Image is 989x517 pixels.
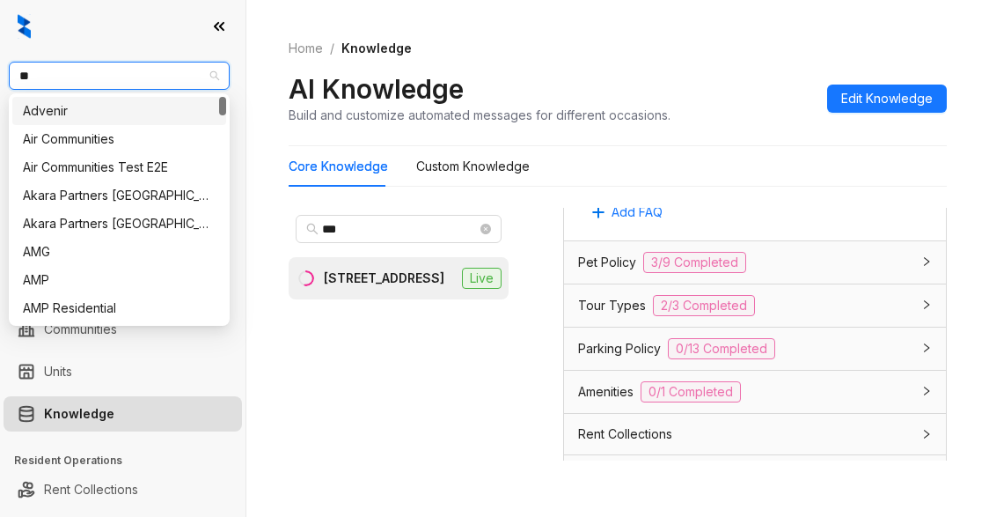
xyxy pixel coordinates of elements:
[578,253,636,272] span: Pet Policy
[921,299,932,310] span: collapsed
[416,157,530,176] div: Custom Knowledge
[23,270,216,290] div: AMP
[564,371,946,413] div: Amenities0/1 Completed
[564,284,946,327] div: Tour Types2/3 Completed
[641,381,741,403] span: 0/1 Completed
[921,429,932,439] span: collapsed
[341,41,412,55] span: Knowledge
[841,89,933,108] span: Edit Knowledge
[612,203,663,222] span: Add FAQ
[578,339,661,358] span: Parking Policy
[564,241,946,284] div: Pet Policy3/9 Completed
[921,386,932,396] span: collapsed
[289,106,670,124] div: Build and customize automated messages for different occasions.
[23,242,216,262] div: AMG
[285,39,326,58] a: Home
[23,158,216,177] div: Air Communities Test E2E
[330,39,334,58] li: /
[643,252,746,273] span: 3/9 Completed
[462,268,502,289] span: Live
[921,343,932,353] span: collapsed
[14,453,245,469] h3: Resident Operations
[23,101,216,121] div: Advenir
[289,157,388,176] div: Core Knowledge
[44,396,114,432] a: Knowledge
[44,312,117,347] a: Communities
[289,72,464,106] h2: AI Knowledge
[12,181,226,210] div: Akara Partners Nashville
[12,238,226,266] div: AMG
[827,85,947,113] button: Edit Knowledge
[4,396,242,432] li: Knowledge
[4,236,242,271] li: Collections
[12,125,226,153] div: Air Communities
[12,153,226,181] div: Air Communities Test E2E
[4,472,242,507] li: Rent Collections
[564,414,946,454] div: Rent Collections
[44,354,72,389] a: Units
[564,328,946,370] div: Parking Policy0/13 Completed
[4,194,242,229] li: Leasing
[23,129,216,149] div: Air Communities
[578,198,677,226] button: Add FAQ
[23,214,216,233] div: Akara Partners [GEOGRAPHIC_DATA]
[564,455,946,496] div: Leasing Options
[578,382,634,402] span: Amenities
[480,224,491,234] span: close-circle
[4,354,242,389] li: Units
[4,312,242,347] li: Communities
[18,14,31,39] img: logo
[44,472,138,507] a: Rent Collections
[4,118,242,153] li: Leads
[12,294,226,322] div: AMP Residential
[12,97,226,125] div: Advenir
[668,338,775,359] span: 0/13 Completed
[921,256,932,267] span: collapsed
[578,296,646,315] span: Tour Types
[23,186,216,205] div: Akara Partners [GEOGRAPHIC_DATA]
[578,425,672,444] span: Rent Collections
[12,210,226,238] div: Akara Partners Phoenix
[324,269,444,288] div: [STREET_ADDRESS]
[23,299,216,318] div: AMP Residential
[306,223,319,235] span: search
[653,295,755,316] span: 2/3 Completed
[12,266,226,294] div: AMP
